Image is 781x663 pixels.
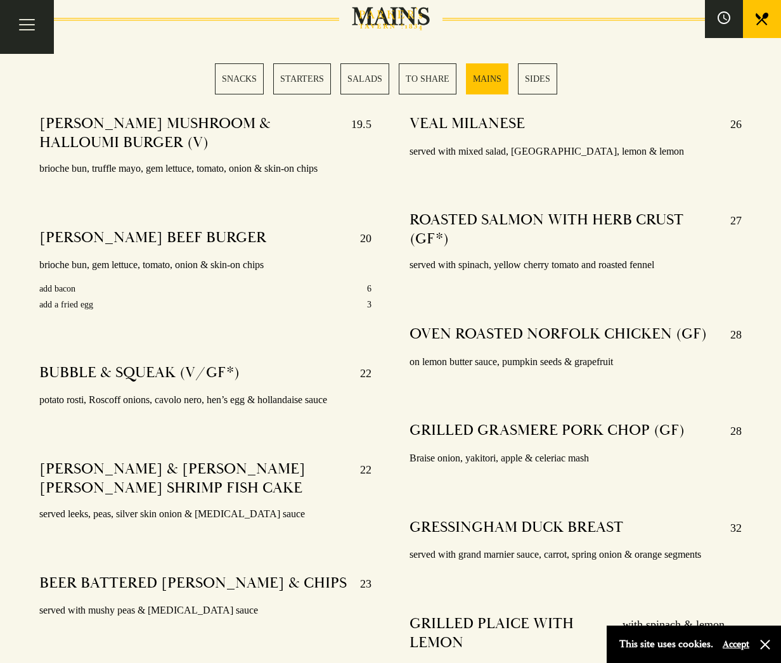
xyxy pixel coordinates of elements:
h4: [PERSON_NAME] & [PERSON_NAME] [PERSON_NAME] SHRIMP FISH CAKE [39,460,347,498]
h4: GRESSINGHAM DUCK BREAST [410,518,623,538]
h4: BEER BATTERED [PERSON_NAME] & CHIPS [39,574,347,594]
p: 3 [367,297,371,312]
p: 6 [367,281,371,297]
h4: BUBBLE & SQUEAK (V/GF*) [39,363,240,383]
p: 19.5 [339,114,371,152]
p: served with spinach, yellow cherry tomato and roasted fennel [410,256,742,274]
h4: GRILLED GRASMERE PORK CHOP (GF) [410,421,685,441]
a: 5 / 6 [466,63,508,94]
p: This site uses cookies. [619,635,713,653]
p: add bacon [39,281,75,297]
p: 27 [718,210,742,248]
p: Braise onion, yakitori, apple & celeriac mash [410,449,742,468]
p: 23 [347,574,371,594]
p: served with mixed salad, [GEOGRAPHIC_DATA], lemon & lemon [410,143,742,161]
p: served with grand marnier sauce, carrot, spring onion & orange segments [410,546,742,564]
p: served leeks, peas, silver skin onion & [MEDICAL_DATA] sauce [39,505,371,524]
a: 6 / 6 [518,63,557,94]
a: 4 / 6 [399,63,456,94]
p: potato rosti, Roscoff onions, cavolo nero, hen’s egg & hollandaise sauce [39,391,371,409]
p: 28 [718,325,742,345]
p: 32 [718,518,742,538]
h2: MAINS [339,2,442,32]
p: 22 [347,460,371,498]
p: 20 [347,228,371,248]
p: 28 [718,421,742,441]
a: 3 / 6 [340,63,389,94]
h4: ROASTED SALMON WITH HERB CRUST (GF*) [410,210,718,248]
h4: [PERSON_NAME] MUSHROOM & HALLOUMI BURGER (V) [39,114,339,152]
p: on lemon butter sauce, pumpkin seeds & grapefruit [410,353,742,371]
h4: OVEN ROASTED NORFOLK CHICKEN (GF) [410,325,707,345]
p: with spinach & lemon butter [610,614,742,655]
p: add a fried egg [39,297,93,312]
a: 1 / 6 [215,63,264,94]
h4: [PERSON_NAME] BEEF BURGER [39,228,266,248]
p: 22 [347,363,371,383]
p: brioche bun, truffle mayo, gem lettuce, tomato, onion & skin-on chips [39,160,371,178]
p: brioche bun, gem lettuce, tomato, onion & skin-on chips [39,256,371,274]
p: served with mushy peas & [MEDICAL_DATA] sauce [39,602,371,620]
button: Close and accept [759,638,771,651]
button: Accept [723,638,749,650]
h4: GRILLED PLAICE WITH LEMON [410,614,610,655]
a: 2 / 6 [273,63,331,94]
